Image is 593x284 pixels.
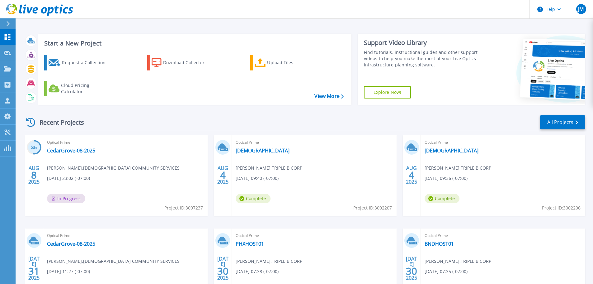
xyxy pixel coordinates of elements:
[364,49,480,68] div: Find tutorials, instructional guides and other support videos to help you make the most of your L...
[236,165,302,171] span: [PERSON_NAME] , TRIPLE B CORP
[47,241,95,247] a: CedarGrove-08-2025
[28,164,40,186] div: AUG 2025
[250,55,320,70] a: Upload Files
[540,115,585,129] a: All Projects
[31,172,37,178] span: 8
[425,268,468,275] span: [DATE] 07:35 (-07:00)
[236,139,393,146] span: Optical Prime
[409,172,414,178] span: 4
[542,205,581,211] span: Project ID: 3002206
[27,144,41,151] h3: 53
[406,257,417,280] div: [DATE] 2025
[217,257,229,280] div: [DATE] 2025
[236,147,289,154] a: [DEMOGRAPHIC_DATA]
[164,205,203,211] span: Project ID: 3007237
[47,147,95,154] a: CedarGrove-08-2025
[47,268,90,275] span: [DATE] 11:27 (-07:00)
[425,139,581,146] span: Optical Prime
[47,139,204,146] span: Optical Prime
[236,194,271,203] span: Complete
[425,258,491,265] span: [PERSON_NAME] , TRIPLE B CORP
[314,93,343,99] a: View More
[236,258,302,265] span: [PERSON_NAME] , TRIPLE B CORP
[425,147,478,154] a: [DEMOGRAPHIC_DATA]
[44,40,343,47] h3: Start a New Project
[425,165,491,171] span: [PERSON_NAME] , TRIPLE B CORP
[425,194,459,203] span: Complete
[47,194,85,203] span: In Progress
[236,232,393,239] span: Optical Prime
[236,241,264,247] a: PHXHOST01
[364,86,411,99] a: Explore Now!
[24,115,92,130] div: Recent Projects
[47,258,180,265] span: [PERSON_NAME] , [DEMOGRAPHIC_DATA] COMMUNITY SERVICES
[35,146,37,149] span: %
[425,175,468,182] span: [DATE] 09:36 (-07:00)
[28,268,40,274] span: 31
[62,56,112,69] div: Request a Collection
[47,232,204,239] span: Optical Prime
[353,205,392,211] span: Project ID: 3002207
[217,268,228,274] span: 30
[28,257,40,280] div: [DATE] 2025
[47,165,180,171] span: [PERSON_NAME] , [DEMOGRAPHIC_DATA] COMMUNITY SERVICES
[267,56,317,69] div: Upload Files
[163,56,213,69] div: Download Collector
[425,241,454,247] a: BNDHOST01
[425,232,581,239] span: Optical Prime
[406,164,417,186] div: AUG 2025
[217,164,229,186] div: AUG 2025
[44,81,114,96] a: Cloud Pricing Calculator
[220,172,226,178] span: 4
[236,175,279,182] span: [DATE] 09:40 (-07:00)
[47,175,90,182] span: [DATE] 23:02 (-07:00)
[44,55,114,70] a: Request a Collection
[364,39,480,47] div: Support Video Library
[406,268,417,274] span: 30
[147,55,217,70] a: Download Collector
[61,82,111,95] div: Cloud Pricing Calculator
[578,7,584,12] span: JM
[236,268,279,275] span: [DATE] 07:38 (-07:00)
